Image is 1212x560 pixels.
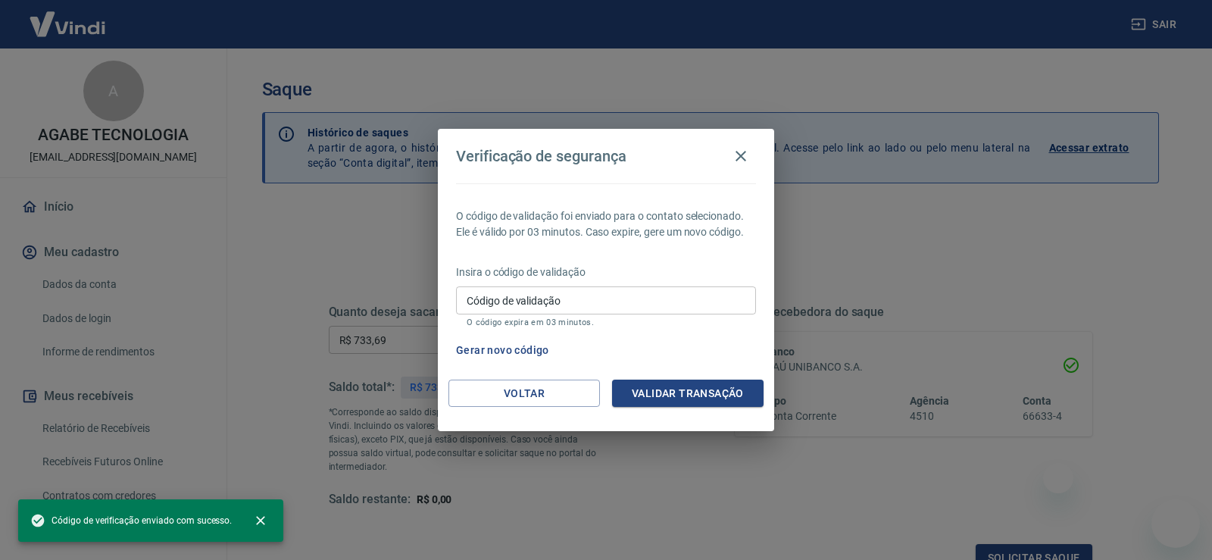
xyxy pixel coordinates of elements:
[467,318,745,327] p: O código expira em 03 minutos.
[30,513,232,528] span: Código de verificação enviado com sucesso.
[612,380,764,408] button: Validar transação
[1043,463,1073,493] iframe: Fechar mensagem
[448,380,600,408] button: Voltar
[450,336,555,364] button: Gerar novo código
[456,264,756,280] p: Insira o código de validação
[456,147,626,165] h4: Verificação de segurança
[244,504,277,537] button: close
[456,208,756,240] p: O código de validação foi enviado para o contato selecionado. Ele é válido por 03 minutos. Caso e...
[1151,499,1200,548] iframe: Botão para abrir a janela de mensagens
